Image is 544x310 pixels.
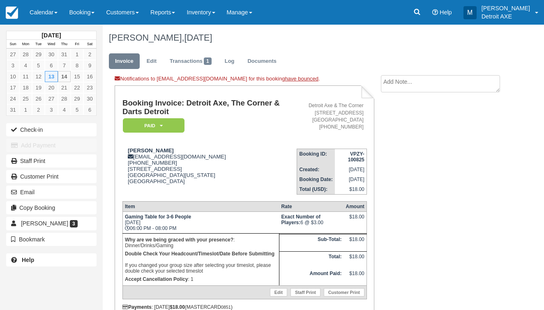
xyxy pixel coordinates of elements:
[335,175,367,184] td: [DATE]
[440,9,452,16] span: Help
[83,104,96,115] a: 6
[71,82,83,93] a: 22
[83,71,96,82] a: 16
[83,49,96,60] a: 2
[6,7,18,19] img: checkfront-main-nav-mini-logo.png
[128,147,174,154] strong: [PERSON_NAME]
[7,49,19,60] a: 27
[58,93,71,104] a: 28
[45,82,58,93] a: 20
[58,82,71,93] a: 21
[19,104,32,115] a: 1
[125,275,277,283] p: : 1
[279,212,344,234] td: 6 @ $3.00
[125,236,277,250] p: : Dinner/Drinks/Gaming
[7,60,19,71] a: 3
[32,104,45,115] a: 2
[125,214,191,220] strong: Gaming Table for 3-6 People
[6,201,97,214] button: Copy Booking
[221,305,231,310] small: 0851
[432,9,438,15] i: Help
[70,220,78,227] span: 3
[32,60,45,71] a: 5
[19,60,32,71] a: 4
[6,139,97,152] button: Add Payment
[6,217,97,230] a: [PERSON_NAME] 3
[7,82,19,93] a: 17
[463,6,477,19] div: M
[6,233,97,246] button: Bookmark
[19,49,32,60] a: 28
[343,234,367,251] td: $18.00
[45,40,58,49] th: Wed
[164,53,218,69] a: Transactions1
[71,40,83,49] th: Fri
[71,71,83,82] a: 15
[7,40,19,49] th: Sun
[45,71,58,82] a: 13
[482,12,530,21] p: Detroit AXE
[19,71,32,82] a: 11
[32,82,45,93] a: 19
[71,104,83,115] a: 5
[32,40,45,49] th: Tue
[122,212,279,234] td: [DATE] 06:00 PM - 08:00 PM
[32,93,45,104] a: 26
[482,4,530,12] p: [PERSON_NAME]
[335,184,367,195] td: $18.00
[6,186,97,199] button: Email
[83,93,96,104] a: 30
[122,118,182,133] a: Paid
[170,304,185,310] strong: $18.00
[58,71,71,82] a: 14
[21,220,68,227] span: [PERSON_NAME]
[279,252,344,269] th: Total:
[122,99,297,116] h1: Booking Invoice: Detroit Axe, The Corner & Darts Detroit
[71,60,83,71] a: 8
[122,147,297,195] div: [EMAIL_ADDRESS][DOMAIN_NAME] [PHONE_NUMBER] [STREET_ADDRESS] [GEOGRAPHIC_DATA][US_STATE] [GEOGRAP...
[343,202,367,212] th: Amount
[109,53,140,69] a: Invoice
[83,82,96,93] a: 23
[115,75,374,85] div: Notifications to [EMAIL_ADDRESS][DOMAIN_NAME] for this booking .
[45,49,58,60] a: 30
[122,304,152,310] strong: Payments
[6,154,97,168] a: Staff Print
[58,104,71,115] a: 4
[281,214,320,225] strong: Exact Number of Players
[58,60,71,71] a: 7
[58,49,71,60] a: 31
[71,49,83,60] a: 1
[22,257,34,263] b: Help
[83,60,96,71] a: 9
[219,53,241,69] a: Log
[141,53,163,69] a: Edit
[7,93,19,104] a: 24
[270,288,287,296] a: Edit
[45,60,58,71] a: 6
[343,269,367,286] td: $18.00
[300,102,363,131] address: Detroit Axe & The Corner [STREET_ADDRESS] [GEOGRAPHIC_DATA] [PHONE_NUMBER]
[297,149,335,165] th: Booking ID:
[279,234,344,251] th: Sub-Total:
[125,250,277,275] p: If you changed your group size after selecting your timeslot, please double check your selected t...
[58,40,71,49] th: Thu
[297,184,335,195] th: Total (USD):
[122,304,367,310] div: : [DATE] (MASTERCARD )
[109,33,505,43] h1: [PERSON_NAME],
[297,175,335,184] th: Booking Date:
[7,71,19,82] a: 10
[19,82,32,93] a: 18
[32,49,45,60] a: 29
[343,252,367,269] td: $18.00
[279,202,344,212] th: Rate
[19,40,32,49] th: Mon
[241,53,283,69] a: Documents
[122,202,279,212] th: Item
[19,93,32,104] a: 25
[83,40,96,49] th: Sat
[324,288,364,296] a: Customer Print
[6,123,97,136] button: Check-in
[346,214,364,226] div: $18.00
[285,76,318,82] a: have bounced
